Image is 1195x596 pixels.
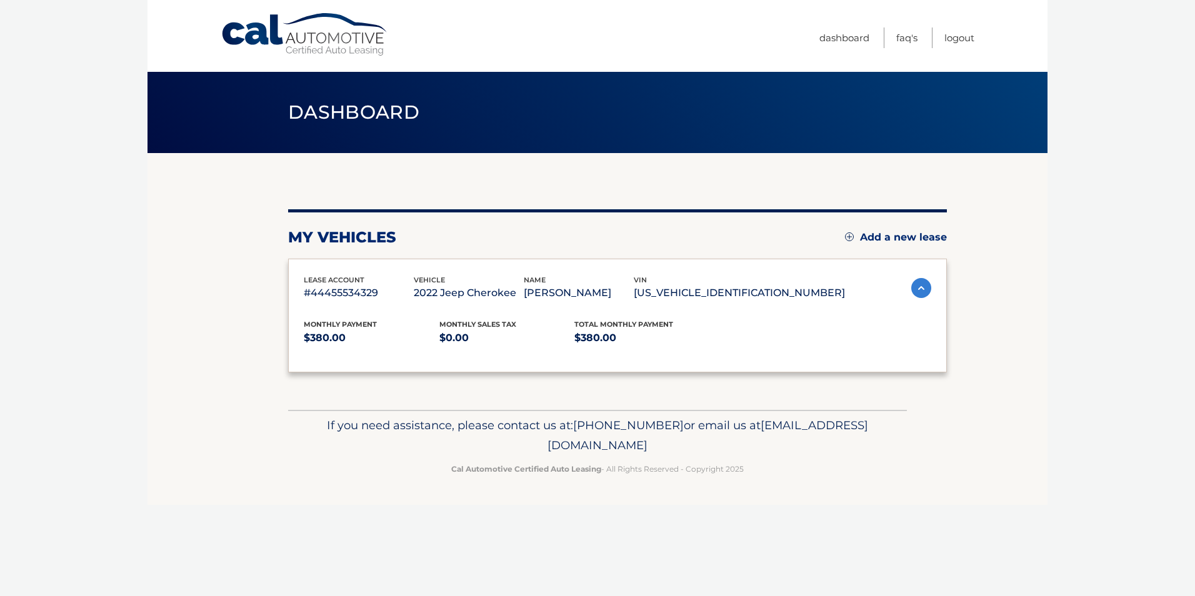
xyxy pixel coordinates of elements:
[439,320,516,329] span: Monthly sales Tax
[944,27,974,48] a: Logout
[221,12,389,57] a: Cal Automotive
[304,276,364,284] span: lease account
[296,415,899,455] p: If you need assistance, please contact us at: or email us at
[288,101,419,124] span: Dashboard
[304,284,414,302] p: #44455534329
[414,284,524,302] p: 2022 Jeep Cherokee
[574,329,710,347] p: $380.00
[524,276,546,284] span: name
[845,231,947,244] a: Add a new lease
[547,418,868,452] span: [EMAIL_ADDRESS][DOMAIN_NAME]
[304,320,377,329] span: Monthly Payment
[451,464,601,474] strong: Cal Automotive Certified Auto Leasing
[896,27,917,48] a: FAQ's
[574,320,673,329] span: Total Monthly Payment
[439,329,575,347] p: $0.00
[288,228,396,247] h2: my vehicles
[414,276,445,284] span: vehicle
[819,27,869,48] a: Dashboard
[845,232,854,241] img: add.svg
[296,462,899,475] p: - All Rights Reserved - Copyright 2025
[573,418,684,432] span: [PHONE_NUMBER]
[524,284,634,302] p: [PERSON_NAME]
[634,284,845,302] p: [US_VEHICLE_IDENTIFICATION_NUMBER]
[911,278,931,298] img: accordion-active.svg
[634,276,647,284] span: vin
[304,329,439,347] p: $380.00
